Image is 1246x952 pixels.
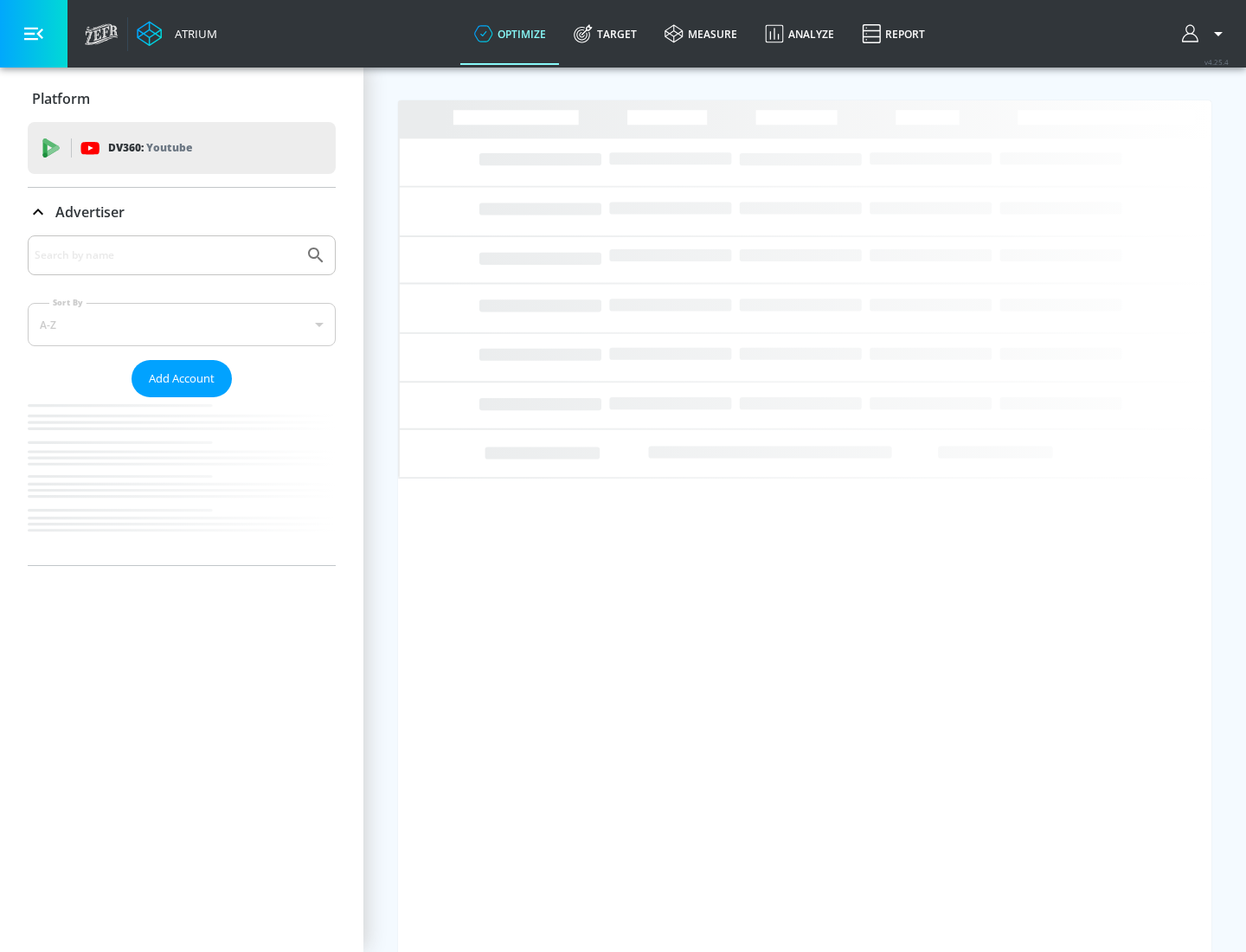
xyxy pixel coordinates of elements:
label: Sort By [49,297,87,308]
a: Report [848,3,939,65]
nav: list of Advertiser [28,397,336,565]
button: Add Account [132,360,232,397]
a: Target [560,3,651,65]
div: A-Z [28,303,336,346]
span: v 4.25.4 [1204,57,1229,67]
input: Search by name [35,244,297,267]
div: Advertiser [28,235,336,565]
div: Atrium [168,26,217,42]
div: Advertiser [28,188,336,236]
p: DV360: [108,138,192,158]
p: Advertiser [55,203,125,222]
a: Atrium [137,21,217,47]
span: Add Account [149,369,215,389]
a: Analyze [751,3,848,65]
a: optimize [460,3,560,65]
a: measure [651,3,751,65]
p: Platform [32,89,90,108]
p: Youtube [146,138,192,157]
div: DV360: Youtube [28,122,336,174]
div: Platform [28,74,336,123]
